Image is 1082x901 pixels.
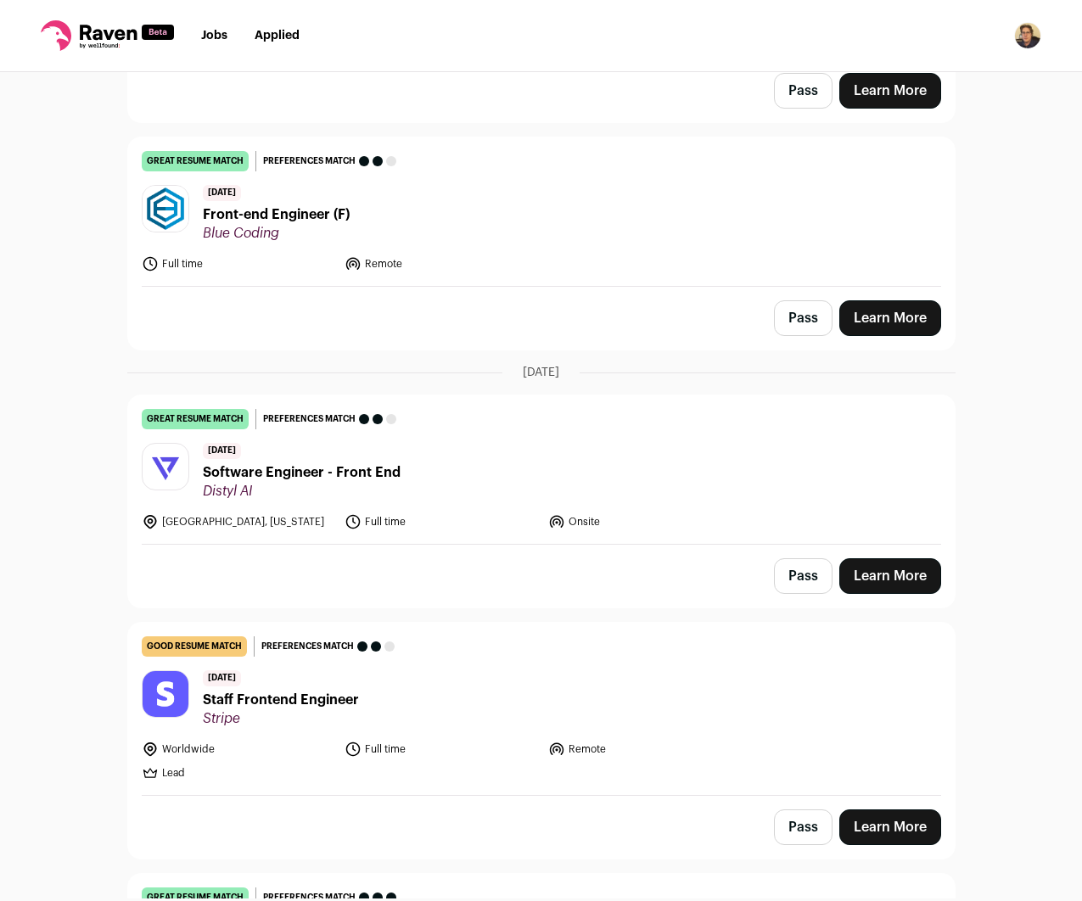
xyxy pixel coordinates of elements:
[203,690,359,710] span: Staff Frontend Engineer
[263,411,356,428] span: Preferences match
[839,300,941,336] a: Learn More
[142,409,249,429] div: great resume match
[142,513,335,530] li: [GEOGRAPHIC_DATA], [US_STATE]
[142,764,335,781] li: Lead
[128,137,955,286] a: great resume match Preferences match [DATE] Front-end Engineer (F) Blue Coding Full time Remote
[143,444,188,490] img: c759f7a4f047b7aa1f1b7e10a346af02d6a56c62b050d2d6c0b47a19062a9d61.png
[201,30,227,42] a: Jobs
[548,513,742,530] li: Onsite
[203,483,401,500] span: Distyl AI
[774,558,833,594] button: Pass
[523,364,559,381] span: [DATE]
[203,670,241,686] span: [DATE]
[128,623,955,795] a: good resume match Preferences match [DATE] Staff Frontend Engineer Stripe Worldwide Full time Rem...
[774,300,833,336] button: Pass
[203,204,350,225] span: Front-end Engineer (F)
[143,182,188,235] img: 97c7910b6ce7a94c06dd02ecd875eb25711ef584d7715d2b7c14678daa51a31c.jpg
[143,671,188,717] img: c29228e9d9ae75acbec9f97acea12ad61565c350f760a79d6eec3e18ba7081be.jpg
[345,513,538,530] li: Full time
[142,255,335,272] li: Full time
[345,255,538,272] li: Remote
[774,73,833,109] button: Pass
[839,809,941,845] a: Learn More
[203,462,401,483] span: Software Engineer - Front End
[203,443,241,459] span: [DATE]
[839,73,941,109] a: Learn More
[142,636,247,657] div: good resume match
[255,30,300,42] a: Applied
[142,151,249,171] div: great resume match
[1014,22,1041,49] img: 19721738-medium_jpg
[1014,22,1041,49] button: Open dropdown
[203,185,241,201] span: [DATE]
[839,558,941,594] a: Learn More
[142,741,335,758] li: Worldwide
[774,809,833,845] button: Pass
[128,395,955,544] a: great resume match Preferences match [DATE] Software Engineer - Front End Distyl AI [GEOGRAPHIC_D...
[203,225,350,242] span: Blue Coding
[203,710,359,727] span: Stripe
[345,741,538,758] li: Full time
[263,153,356,170] span: Preferences match
[261,638,354,655] span: Preferences match
[548,741,742,758] li: Remote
